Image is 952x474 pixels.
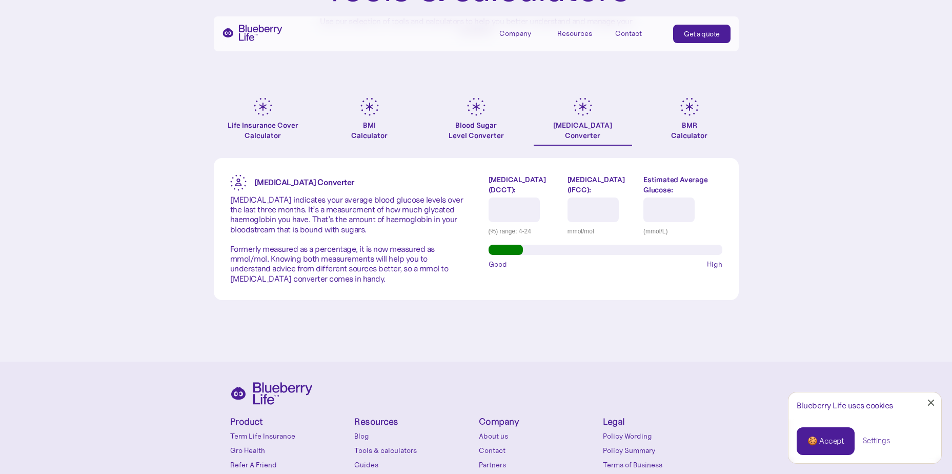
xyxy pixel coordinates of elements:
[320,97,419,146] a: BMICalculator
[354,460,474,470] a: Guides
[479,431,598,441] a: About us
[230,195,464,284] p: [MEDICAL_DATA] indicates your average blood glucose levels over the last three months. It’s a mea...
[254,177,354,187] strong: [MEDICAL_DATA] Converter
[603,431,722,441] a: Policy Wording
[354,417,474,427] h4: Resources
[230,460,350,470] a: Refer A Friend
[643,226,722,236] div: (mmol/L)
[489,226,560,236] div: (%) range: 4-24
[230,445,350,456] a: Gro Health
[797,427,855,455] a: 🍪 Accept
[489,259,507,269] span: Good
[354,445,474,456] a: Tools & calculators
[603,417,722,427] h4: Legal
[568,226,636,236] div: mmol/mol
[449,120,504,141] div: Blood Sugar Level Converter
[230,417,350,427] h4: Product
[684,29,720,39] div: Get a quote
[707,259,722,269] span: High
[603,445,722,456] a: Policy Summary
[534,97,632,146] a: [MEDICAL_DATA]Converter
[479,445,598,456] a: Contact
[489,174,560,195] label: [MEDICAL_DATA] (DCCT):
[553,120,612,141] div: [MEDICAL_DATA] Converter
[557,29,592,38] div: Resources
[673,25,731,43] a: Get a quote
[615,29,642,38] div: Contact
[643,174,722,195] label: Estimated Average Glucose:
[499,29,531,38] div: Company
[214,120,312,141] div: Life Insurance Cover Calculator
[354,431,474,441] a: Blog
[214,97,312,146] a: Life Insurance Cover Calculator
[568,174,636,195] label: [MEDICAL_DATA] (IFCC):
[222,25,282,41] a: home
[479,417,598,427] h4: Company
[427,97,525,146] a: Blood SugarLevel Converter
[863,436,890,446] a: Settings
[230,431,350,441] a: Term Life Insurance
[797,401,933,410] div: Blueberry Life uses cookies
[351,120,388,141] div: BMI Calculator
[640,97,739,146] a: BMRCalculator
[603,460,722,470] a: Terms of Business
[557,25,603,42] div: Resources
[807,436,844,447] div: 🍪 Accept
[671,120,707,141] div: BMR Calculator
[615,25,661,42] a: Contact
[479,460,598,470] a: Partners
[921,392,941,413] a: Close Cookie Popup
[499,25,545,42] div: Company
